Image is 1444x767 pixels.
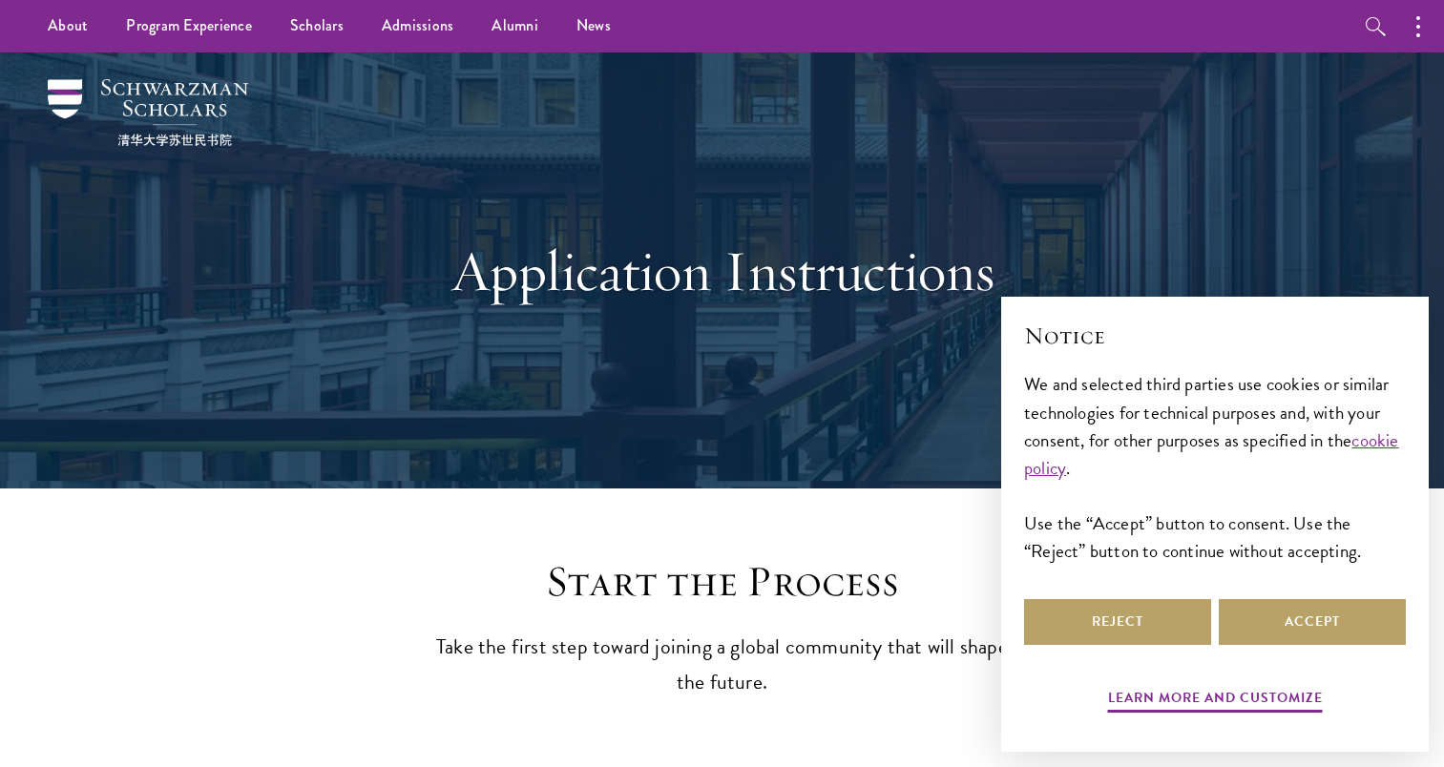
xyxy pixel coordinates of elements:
[1024,370,1406,564] div: We and selected third parties use cookies or similar technologies for technical purposes and, wit...
[427,630,1018,700] p: Take the first step toward joining a global community that will shape the future.
[427,555,1018,609] h2: Start the Process
[1024,599,1211,645] button: Reject
[1024,426,1399,482] a: cookie policy
[1219,599,1406,645] button: Accept
[393,237,1052,305] h1: Application Instructions
[1024,320,1406,352] h2: Notice
[48,79,248,146] img: Schwarzman Scholars
[1108,686,1323,715] button: Learn more and customize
